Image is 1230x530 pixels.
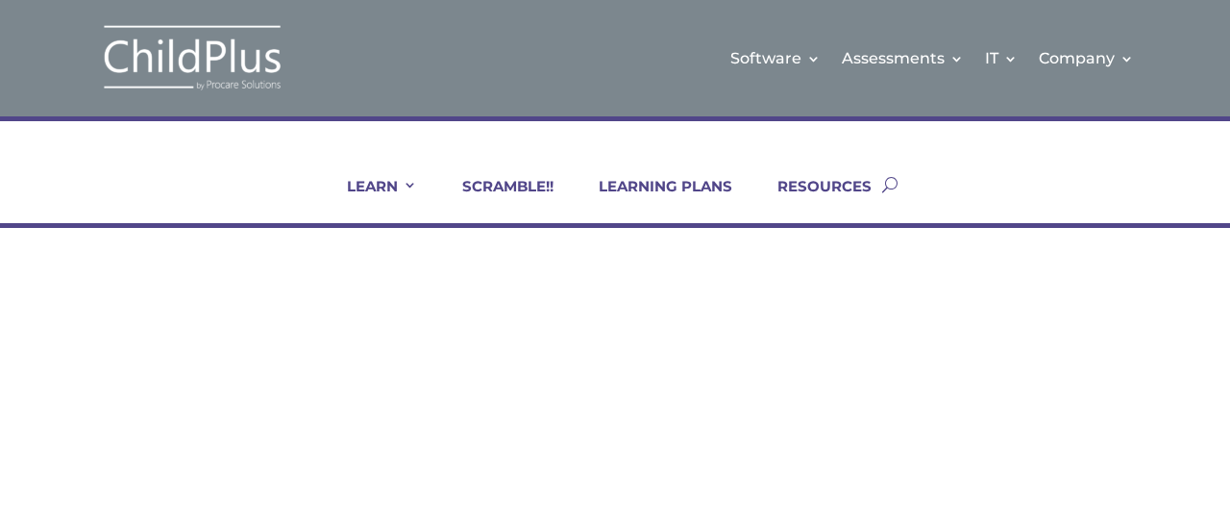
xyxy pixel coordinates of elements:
[842,19,964,97] a: Assessments
[1039,19,1134,97] a: Company
[985,19,1018,97] a: IT
[575,177,732,223] a: LEARNING PLANS
[323,177,417,223] a: LEARN
[438,177,553,223] a: SCRAMBLE!!
[730,19,821,97] a: Software
[753,177,872,223] a: RESOURCES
